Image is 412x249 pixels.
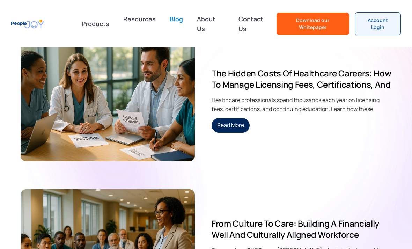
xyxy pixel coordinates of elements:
[165,11,187,36] a: Blog
[212,96,391,112] div: Healthcare professionals spend thousands each year on licensing fees, certifications, and continu...
[234,11,277,36] a: Contact Us
[361,17,395,31] div: Account Login
[78,17,113,31] div: Products
[11,16,44,32] a: home
[21,39,195,161] img: Four diverse healthcare professionals—two women in scrubs, one woman doctor, and one male doctor—...
[212,68,391,90] h2: The Hidden Costs of Healthcare Careers: How to Manage Licensing Fees, Certifications, and Continu...
[277,13,349,35] a: Download our Whitepaper
[212,118,250,133] a: Read More
[355,12,401,35] a: Account Login
[193,11,229,36] a: About Us
[119,11,160,36] a: Resources
[212,218,391,240] h2: From Culture to Care: Building a Financially Well and Culturally Aligned Workforce
[282,17,344,31] div: Download our Whitepaper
